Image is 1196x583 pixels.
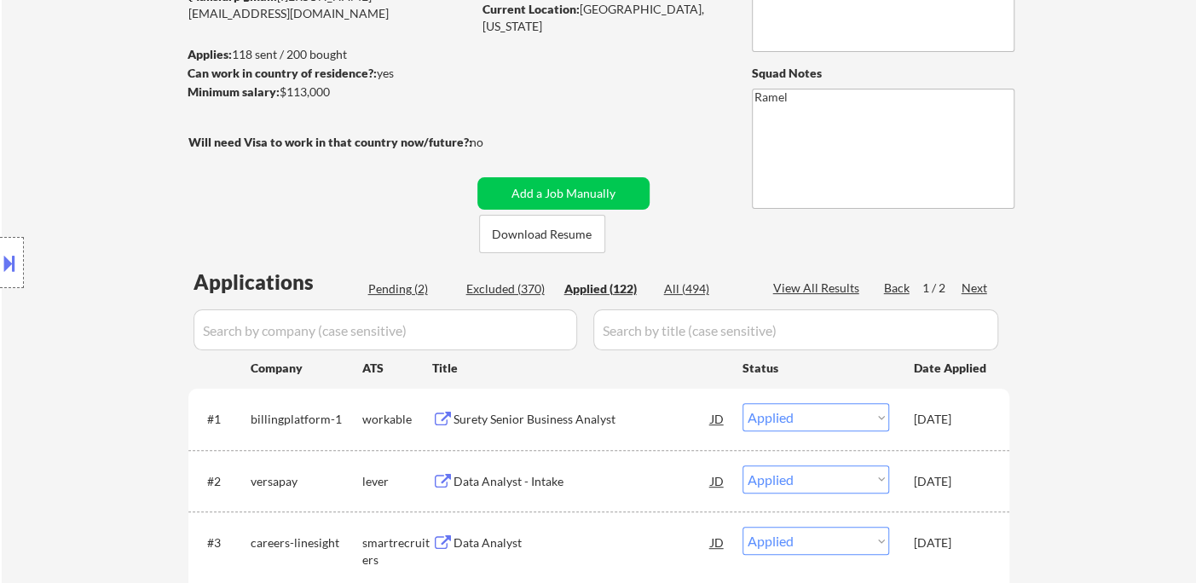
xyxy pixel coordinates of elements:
div: Next [962,280,989,297]
div: ATS [362,360,432,377]
div: All (494) [664,280,749,297]
div: Excluded (370) [466,280,552,297]
div: smartrecruiters [362,534,432,568]
div: [DATE] [914,534,989,551]
div: billingplatform-1 [251,411,362,428]
div: careers-linesight [251,534,362,551]
div: Data Analyst - Intake [454,473,711,490]
div: View All Results [773,280,864,297]
div: [DATE] [914,473,989,490]
div: versapay [251,473,362,490]
div: no [470,134,518,151]
strong: Current Location: [482,2,580,16]
div: Data Analyst [454,534,711,551]
input: Search by title (case sensitive) [593,309,998,350]
div: workable [362,411,432,428]
div: Status [742,352,889,383]
div: #2 [207,473,237,490]
div: lever [362,473,432,490]
strong: Can work in country of residence?: [188,66,377,80]
div: [GEOGRAPHIC_DATA], [US_STATE] [482,1,724,34]
strong: Will need Visa to work in that country now/future?: [188,135,472,149]
div: JD [709,465,726,496]
div: [DATE] [914,411,989,428]
input: Search by company (case sensitive) [194,309,577,350]
strong: Minimum salary: [188,84,280,99]
div: #3 [207,534,237,551]
div: Pending (2) [368,280,454,297]
div: Squad Notes [752,65,1014,82]
div: JD [709,403,726,434]
div: Surety Senior Business Analyst [454,411,711,428]
div: Applied (122) [564,280,650,297]
div: 1 / 2 [922,280,962,297]
div: Company [251,360,362,377]
div: Title [432,360,726,377]
button: Add a Job Manually [477,177,650,210]
div: Back [884,280,911,297]
strong: Applies: [188,47,232,61]
div: yes [188,65,466,82]
div: 118 sent / 200 bought [188,46,471,63]
div: $113,000 [188,84,471,101]
div: JD [709,527,726,557]
div: Date Applied [914,360,989,377]
button: Download Resume [479,215,605,253]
